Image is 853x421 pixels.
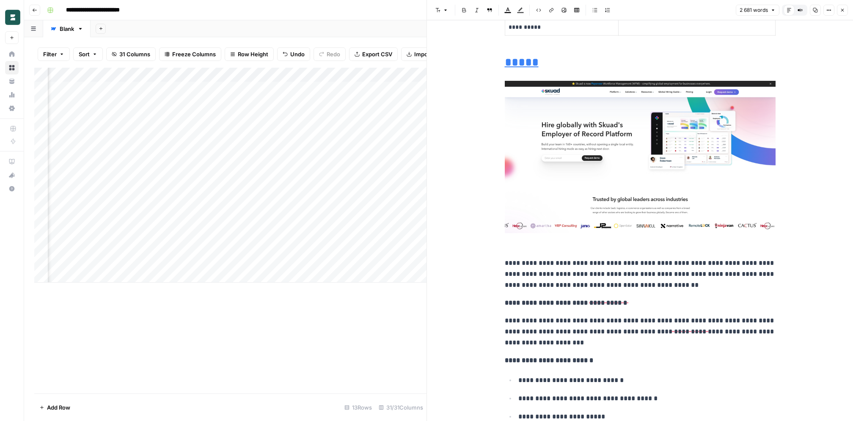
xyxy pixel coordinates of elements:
span: Row Height [238,50,268,58]
span: Add Row [47,403,70,412]
span: Undo [290,50,305,58]
button: Sort [73,47,103,61]
button: Import CSV [401,47,450,61]
button: Undo [277,47,310,61]
button: Help + Support [5,182,19,195]
span: Freeze Columns [172,50,216,58]
button: Workspace: Borderless [5,7,19,28]
a: Blank [43,20,91,37]
button: 31 Columns [106,47,156,61]
span: Export CSV [362,50,392,58]
button: Export CSV [349,47,398,61]
button: Add Row [34,401,75,414]
span: Import CSV [414,50,445,58]
span: Sort [79,50,90,58]
img: Borderless Logo [5,10,20,25]
a: Settings [5,102,19,115]
div: 13 Rows [341,401,375,414]
span: Redo [327,50,340,58]
a: Usage [5,88,19,102]
div: Blank [60,25,74,33]
button: Row Height [225,47,274,61]
button: Filter [38,47,70,61]
button: 2 681 words [736,5,779,16]
button: What's new? [5,168,19,182]
div: 31/31 Columns [375,401,426,414]
a: Your Data [5,74,19,88]
span: 31 Columns [119,50,150,58]
a: AirOps Academy [5,155,19,168]
button: Freeze Columns [159,47,221,61]
span: 2 681 words [740,6,768,14]
span: Filter [43,50,57,58]
a: Home [5,47,19,61]
a: Browse [5,61,19,74]
button: Redo [314,47,346,61]
div: What's new? [6,169,18,182]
